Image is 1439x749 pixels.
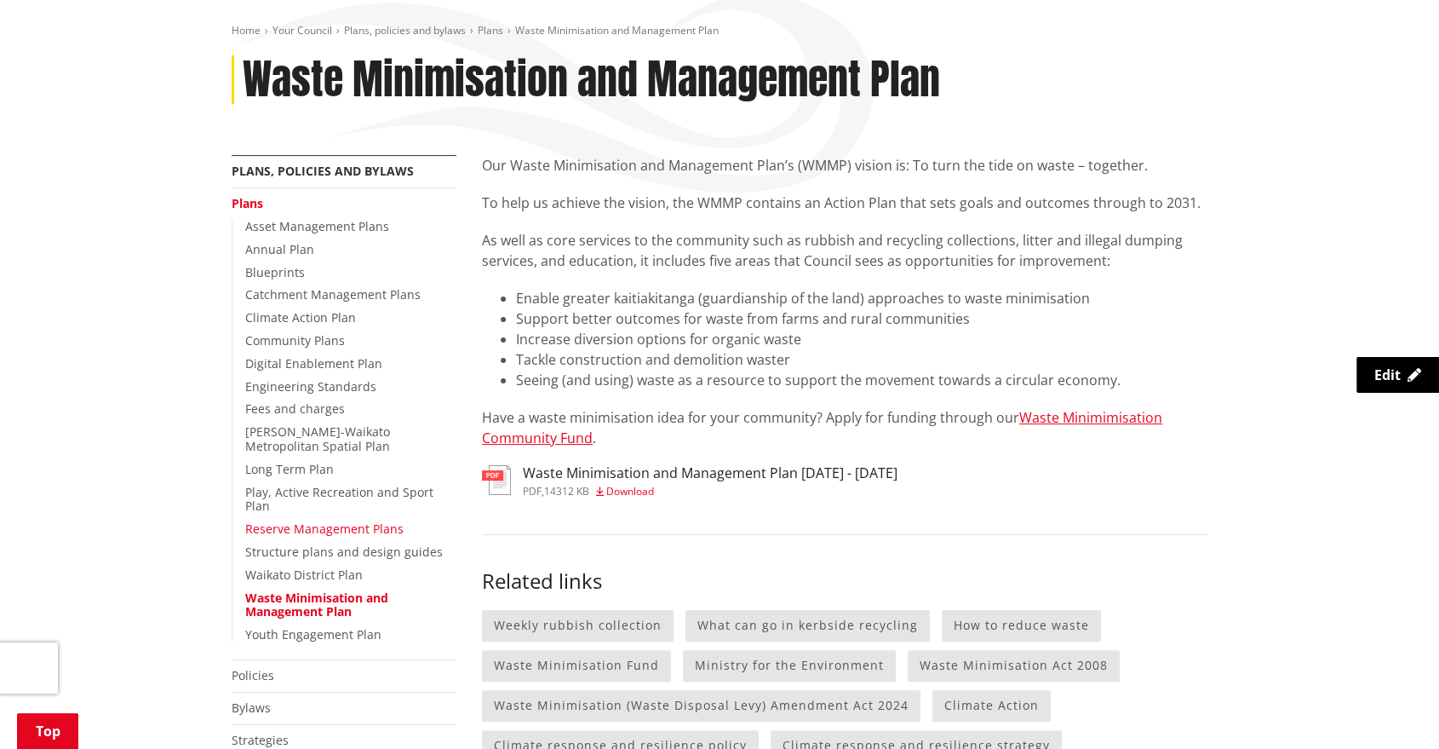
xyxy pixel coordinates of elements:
[482,230,1207,271] p: As well as core services to the community such as rubbish and recycling collections, litter and i...
[245,332,345,349] a: Community Plans
[482,650,671,682] a: Waste Minimisation Fund
[515,23,719,37] span: Waste Minimisation and Management Plan
[245,484,433,515] a: Play, Active Recreation and Sport Plan
[232,700,271,716] a: Bylaws
[482,155,1207,176] p: Our Waste Minimisation and Management Plan’s (WMMP) vision is: To turn the tide on waste – together.
[942,610,1101,642] a: How to reduce waste
[344,23,466,37] a: Plans, policies and bylaws
[245,264,305,280] a: Blueprints
[245,286,421,302] a: Catchment Management Plans
[272,23,332,37] a: Your Council
[523,487,897,497] div: ,
[245,378,376,395] a: Engineering Standards
[478,23,503,37] a: Plans
[683,650,896,682] a: Ministry for the Environment
[232,23,261,37] a: Home
[232,24,1207,38] nav: breadcrumb
[245,309,356,326] a: Climate Action Plan
[482,408,1162,447] a: Waste Minimimisation Community Fund
[245,626,381,642] a: Youth Engagement Plan
[516,308,1207,329] li: Support better outcomes for waste from farms and rural communities
[685,610,930,642] a: What can go in kerbside recycling
[908,650,1120,682] a: Waste Minimisation Act 2008
[544,484,589,498] span: 14312 KB
[245,241,314,257] a: Annual Plan
[482,193,1207,213] p: To help us achieve the vision, the WMMP contains an Action Plan that sets goals and outcomes thro...
[482,465,897,496] a: Waste Minimisation and Management Plan [DATE] - [DATE] pdf,14312 KB Download
[482,465,511,495] img: document-pdf.svg
[245,567,363,583] a: Waikato District Plan
[245,423,390,454] a: [PERSON_NAME]-Waikato Metropolitan Spatial Plan
[516,288,1207,308] li: Enable greater kaitiakitanga (guardianship of the land) approaches to waste minimisation
[245,544,443,560] a: Structure plans and design guides
[482,407,1207,448] p: Have a waste minimisation idea for your community? Apply for funding through our .
[932,690,1051,722] a: Climate Action
[516,329,1207,349] li: Increase diversion options for organic waste
[516,349,1207,370] li: Tackle construction and demolition waster
[1361,677,1422,739] iframe: Messenger Launcher
[232,163,414,179] a: Plans, policies and bylaws
[482,534,1207,594] h3: Related links
[245,521,404,537] a: Reserve Management Plans
[245,355,382,372] a: Digital Enablement Plan
[245,461,334,477] a: Long Term Plan
[245,590,388,620] a: Waste Minimisation and Management Plan
[1374,366,1401,384] span: Edit
[245,400,345,417] a: Fees and charges
[523,465,897,481] h3: Waste Minimisation and Management Plan [DATE] - [DATE]
[245,218,389,234] a: Asset Management Plans
[1356,357,1439,393] a: Edit
[243,55,940,105] h1: Waste Minimisation and Management Plan
[523,484,542,498] span: pdf
[232,667,274,683] a: Policies
[232,732,289,748] a: Strategies
[516,370,1207,390] li: Seeing (and using) waste as a resource to support the movement towards a circular economy.
[482,690,920,722] a: Waste Minimisation (Waste Disposal Levy) Amendment Act 2024
[482,610,674,642] a: Weekly rubbish collection
[232,195,263,211] a: Plans
[606,484,654,498] span: Download
[17,713,78,749] a: Top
